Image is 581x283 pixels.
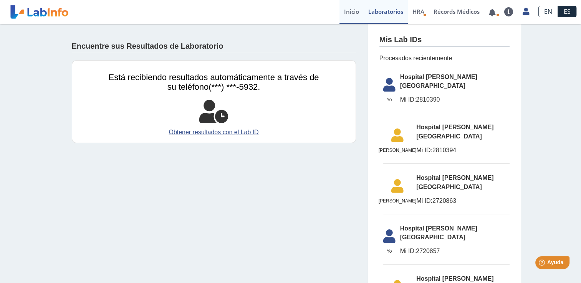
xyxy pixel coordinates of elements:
[109,72,319,92] span: Está recibiendo resultados automáticamente a través de su teléfono
[379,147,417,154] span: [PERSON_NAME]
[379,248,400,255] span: Yo
[416,196,509,206] span: 2720863
[416,197,432,204] span: Mi ID:
[400,247,510,256] span: 2720857
[400,95,510,104] span: 2810390
[379,35,422,44] h4: Mis Lab IDs
[412,8,424,15] span: HRA
[538,6,558,17] a: EN
[558,6,576,17] a: ES
[400,72,510,91] span: Hospital [PERSON_NAME][GEOGRAPHIC_DATA]
[416,123,509,141] span: Hospital [PERSON_NAME][GEOGRAPHIC_DATA]
[109,128,319,137] a: Obtener resultados con el Lab ID
[72,42,223,51] h4: Encuentre sus Resultados de Laboratorio
[416,173,509,192] span: Hospital [PERSON_NAME][GEOGRAPHIC_DATA]
[416,147,432,153] span: Mi ID:
[400,224,510,242] span: Hospital [PERSON_NAME][GEOGRAPHIC_DATA]
[379,96,400,103] span: Yo
[379,54,510,63] span: Procesados recientemente
[400,248,416,254] span: Mi ID:
[379,197,417,204] span: [PERSON_NAME]
[416,146,509,155] span: 2810394
[400,96,416,103] span: Mi ID:
[513,253,573,275] iframe: Help widget launcher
